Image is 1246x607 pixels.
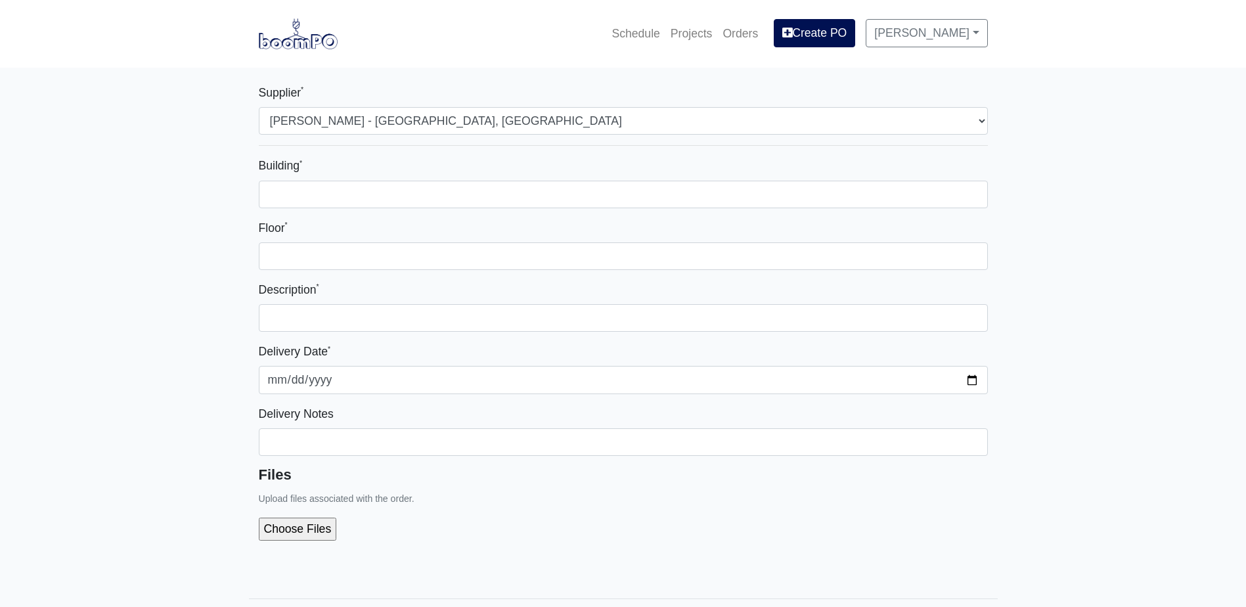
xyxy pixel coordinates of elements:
[259,405,334,423] label: Delivery Notes
[866,19,987,47] a: [PERSON_NAME]
[259,18,338,49] img: boomPO
[259,281,319,299] label: Description
[259,156,303,175] label: Building
[259,342,331,361] label: Delivery Date
[717,19,763,48] a: Orders
[259,518,478,540] input: Choose Files
[606,19,665,48] a: Schedule
[259,466,988,483] h5: Files
[259,493,414,504] small: Upload files associated with the order.
[259,219,288,237] label: Floor
[259,83,304,102] label: Supplier
[665,19,718,48] a: Projects
[259,366,988,393] input: mm-dd-yyyy
[774,19,855,47] a: Create PO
